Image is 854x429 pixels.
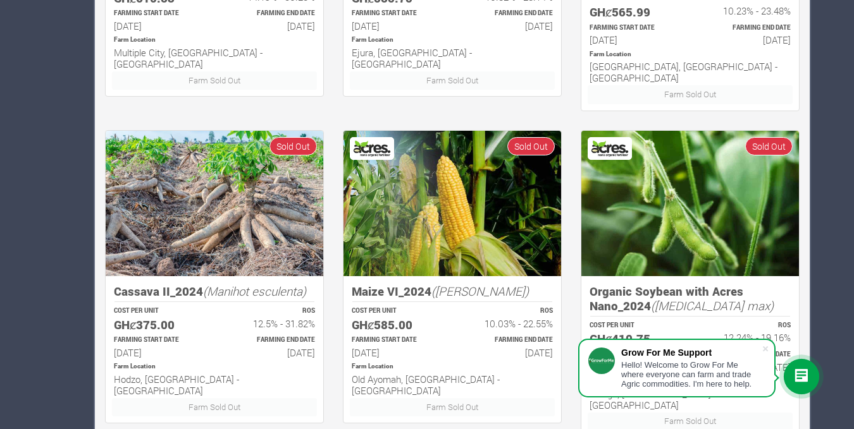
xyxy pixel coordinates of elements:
[590,23,679,33] p: Estimated Farming Start Date
[343,131,561,277] img: growforme image
[352,9,441,18] p: Estimated Farming Start Date
[464,9,553,18] p: Estimated Farming End Date
[651,298,774,313] i: ([MEDICAL_DATA] max)
[226,9,315,18] p: Estimated Farming End Date
[114,47,315,69] h6: Multiple City, [GEOGRAPHIC_DATA] - [GEOGRAPHIC_DATA]
[352,335,441,345] p: Estimated Farming Start Date
[226,318,315,329] h6: 12.5% - 31.82%
[352,47,553,69] h6: Ejura, [GEOGRAPHIC_DATA] - [GEOGRAPHIC_DATA]
[114,35,315,45] p: Location of Farm
[352,20,441,32] h6: [DATE]
[352,139,392,158] img: Acres Nano
[352,347,441,358] h6: [DATE]
[114,347,203,358] h6: [DATE]
[702,5,791,16] h6: 10.23% - 23.48%
[352,35,553,45] p: Location of Farm
[464,318,553,329] h6: 10.03% - 22.55%
[203,283,306,299] i: (Manihot esculenta)
[226,335,315,345] p: Estimated Farming End Date
[702,23,791,33] p: Estimated Farming End Date
[269,137,317,155] span: Sold Out
[590,332,679,346] h5: GHȼ410.75
[464,335,553,345] p: Estimated Farming End Date
[590,321,679,330] p: COST PER UNIT
[352,373,553,396] h6: Old Ayomah, [GEOGRAPHIC_DATA] - [GEOGRAPHIC_DATA]
[590,388,791,411] h6: Salaga, [GEOGRAPHIC_DATA] - [GEOGRAPHIC_DATA]
[352,362,553,372] p: Location of Farm
[621,360,762,389] div: Hello! Welcome to Grow For Me where everyone can farm and trade Agric commodities. I'm here to help.
[590,284,791,313] h5: Organic Soybean with Acres Nano_2024
[114,362,315,372] p: Location of Farm
[114,373,315,396] h6: Hodzo, [GEOGRAPHIC_DATA] - [GEOGRAPHIC_DATA]
[114,335,203,345] p: Estimated Farming Start Date
[590,50,791,59] p: Location of Farm
[702,34,791,45] h6: [DATE]
[702,321,791,330] p: ROS
[226,20,315,32] h6: [DATE]
[114,20,203,32] h6: [DATE]
[590,139,630,158] img: Acres Nano
[581,131,799,277] img: growforme image
[745,137,793,155] span: Sold Out
[106,131,323,277] img: growforme image
[621,347,762,358] div: Grow For Me Support
[507,137,555,155] span: Sold Out
[114,284,315,299] h5: Cassava II_2024
[431,283,529,299] i: ([PERSON_NAME])
[114,9,203,18] p: Estimated Farming Start Date
[114,318,203,332] h5: GHȼ375.00
[464,347,553,358] h6: [DATE]
[226,347,315,358] h6: [DATE]
[352,306,441,316] p: COST PER UNIT
[590,61,791,83] h6: [GEOGRAPHIC_DATA], [GEOGRAPHIC_DATA] - [GEOGRAPHIC_DATA]
[464,20,553,32] h6: [DATE]
[226,306,315,316] p: ROS
[352,318,441,332] h5: GHȼ585.00
[590,34,679,45] h6: [DATE]
[464,306,553,316] p: ROS
[114,306,203,316] p: COST PER UNIT
[352,284,553,299] h5: Maize VI_2024
[590,5,679,20] h5: GHȼ565.99
[702,332,791,343] h6: 12.24% - 19.16%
